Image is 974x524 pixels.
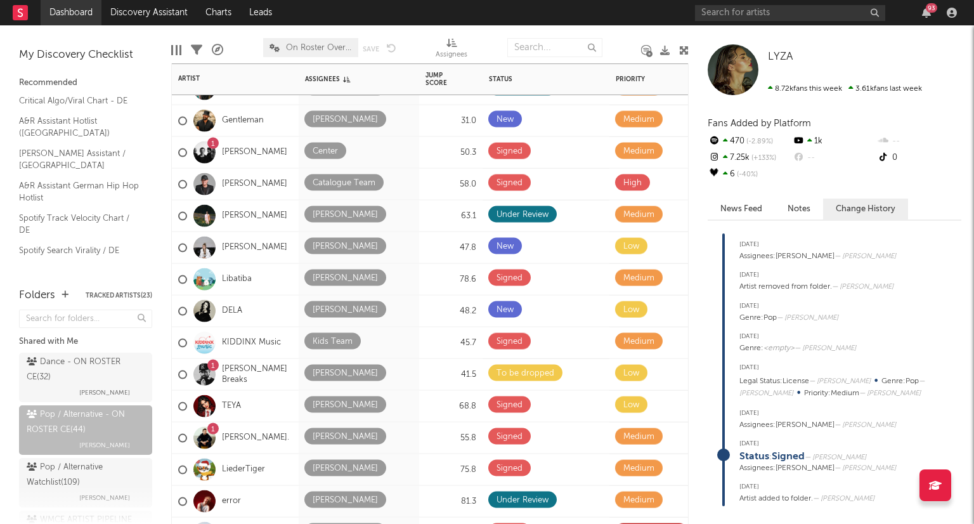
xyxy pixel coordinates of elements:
[313,493,378,508] div: [PERSON_NAME]
[286,44,352,52] span: On Roster Overview
[623,112,654,128] div: Medium
[809,378,871,385] span: — [PERSON_NAME]
[623,144,654,159] div: Medium
[877,133,961,150] div: --
[739,252,896,261] div: :
[19,334,152,350] div: Shared with Me
[739,405,896,421] div: [DATE]
[222,433,289,443] a: [PERSON_NAME].
[805,454,866,461] span: — [PERSON_NAME]
[79,490,130,506] span: [PERSON_NAME]
[222,306,242,317] a: DELA
[222,147,287,158] a: [PERSON_NAME]
[708,150,792,166] div: 7.25k
[171,32,181,69] div: Edit Columns
[623,334,654,350] div: Medium
[796,388,801,398] span: •
[874,376,878,386] span: •
[739,298,838,313] div: [DATE]
[313,176,375,191] div: Catalogue Team
[222,242,287,253] a: [PERSON_NAME]
[739,314,761,322] span: Genre
[86,292,152,299] button: Tracked Artists(23)
[497,271,523,286] div: Signed
[708,119,811,128] span: Fans Added by Platform
[739,479,874,494] div: [DATE]
[777,315,838,322] span: — [PERSON_NAME]
[79,438,130,453] span: [PERSON_NAME]
[79,385,130,400] span: [PERSON_NAME]
[19,405,152,455] a: Pop / Alternative - ON ROSTER CE(44)[PERSON_NAME]
[750,155,776,162] span: +133 %
[623,493,654,508] div: Medium
[222,211,287,221] a: [PERSON_NAME]
[776,252,834,260] span: [PERSON_NAME]
[19,147,140,173] a: [PERSON_NAME] Assistant / [GEOGRAPHIC_DATA]
[222,274,252,285] a: Libatiba
[313,207,378,223] div: [PERSON_NAME]
[425,272,476,287] div: 78.6
[222,496,241,507] a: error
[313,271,378,286] div: [PERSON_NAME]
[497,239,514,254] div: New
[834,253,896,260] span: — [PERSON_NAME]
[27,460,141,490] div: Pop / Alternative Watchlist ( 109 )
[804,390,828,397] span: Priority
[19,48,152,63] div: My Discovery Checklist
[623,81,654,96] div: Medium
[792,133,876,150] div: 1k
[222,364,292,385] a: [PERSON_NAME] Breaks
[313,81,378,96] div: [PERSON_NAME]
[922,8,931,18] button: 93
[305,75,394,83] div: Assignees
[19,114,140,140] a: A&R Assistant Hotlist ([GEOGRAPHIC_DATA])
[739,313,838,322] div: :
[768,51,793,63] a: LYZA
[178,75,273,82] div: Artist
[425,113,476,128] div: 31.0
[425,367,476,382] div: 41.5
[507,38,602,57] input: Search...
[425,462,476,477] div: 75.8
[313,239,378,254] div: [PERSON_NAME]
[497,81,549,96] div: Under Review
[19,179,140,205] a: A&R Assistant German Hip Hop Hotlist
[313,112,378,128] div: [PERSON_NAME]
[881,377,903,385] span: Genre
[19,211,140,237] a: Spotify Track Velocity Chart / DE
[739,360,961,375] div: [DATE]
[497,429,523,445] div: Signed
[792,150,876,166] div: --
[436,48,467,63] div: Assignees
[19,94,140,108] a: Critical Algo/Viral Chart - DE
[877,150,961,166] div: 0
[735,171,758,178] span: -40 %
[813,495,874,502] span: — [PERSON_NAME]
[425,430,476,445] div: 55.8
[19,244,140,258] a: Spotify Search Virality / DE
[832,284,893,291] span: — [PERSON_NAME]
[222,115,264,126] a: Gentleman
[425,208,476,223] div: 63.1
[27,355,141,385] div: Dance - ON ROSTER CE ( 32 )
[623,429,654,445] div: Medium
[222,464,265,475] a: LiederTiger
[425,303,476,318] div: 48.2
[708,133,792,150] div: 470
[222,337,281,348] a: KIDDINX Music
[425,240,476,255] div: 47.8
[623,303,639,318] div: Low
[623,366,639,381] div: Low
[775,199,823,219] button: Notes
[212,32,223,69] div: A&R Pipeline
[739,329,856,344] div: [DATE]
[739,252,773,260] span: Assignees
[763,344,795,352] span: <empty>
[739,237,896,252] div: [DATE]
[497,398,523,413] div: Signed
[739,452,769,462] span: Status
[497,176,523,191] div: Signed
[436,32,467,69] div: Assignees
[739,378,925,397] span: — [PERSON_NAME]
[623,176,642,191] div: High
